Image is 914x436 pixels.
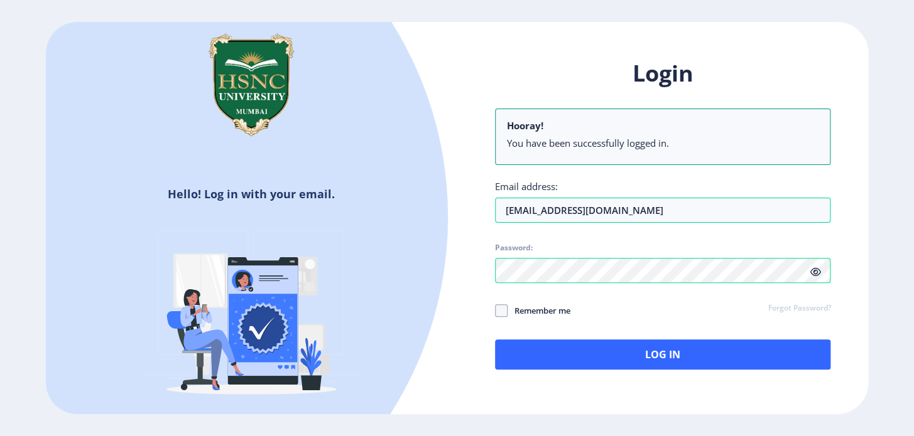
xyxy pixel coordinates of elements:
[495,58,831,88] h1: Login
[508,303,570,318] span: Remember me
[495,198,831,223] input: Email address
[768,303,830,314] a: Forgot Password?
[188,22,314,147] img: hsnc.png
[507,119,543,132] b: Hooray!
[507,137,819,149] li: You have been successfully logged in.
[495,243,533,253] label: Password:
[495,339,831,370] button: Log In
[141,206,361,426] img: Verified-rafiki.svg
[495,180,558,193] label: Email address:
